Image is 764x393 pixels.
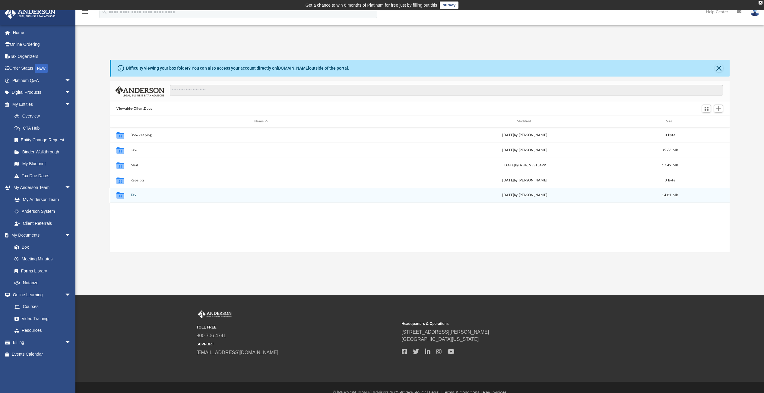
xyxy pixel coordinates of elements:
[662,193,678,197] span: 14.81 MB
[4,27,80,39] a: Home
[402,321,603,326] small: Headquarters & Operations
[131,193,392,197] button: Tax
[4,229,77,241] a: My Documentsarrow_drop_down
[197,310,233,318] img: Anderson Advisors Platinum Portal
[8,146,80,158] a: Binder Walkthrough
[130,119,392,124] div: Name
[4,62,80,75] a: Order StatusNEW
[402,337,479,342] a: [GEOGRAPHIC_DATA][US_STATE]
[8,217,77,229] a: Client Referrals
[131,133,392,137] button: Bookkeeping
[116,106,152,112] button: Viewable-ClientDocs
[8,265,74,277] a: Forms Library
[8,241,74,253] a: Box
[65,182,77,194] span: arrow_drop_down
[750,8,759,16] img: User Pic
[131,148,392,152] button: Law
[402,329,489,335] a: [STREET_ADDRESS][PERSON_NAME]
[8,170,80,182] a: Tax Due Dates
[4,86,80,99] a: Digital Productsarrow_drop_down
[306,2,437,9] div: Get a chance to win 6 months of Platinum for free just by filling out this
[65,74,77,87] span: arrow_drop_down
[8,313,74,325] a: Video Training
[8,301,77,313] a: Courses
[394,148,655,153] div: [DATE] by [PERSON_NAME]
[662,149,678,152] span: 35.66 MB
[35,64,48,73] div: NEW
[197,325,398,330] small: TOLL FREE
[715,64,723,72] button: Close
[4,182,77,194] a: My Anderson Teamarrow_drop_down
[394,193,655,198] div: [DATE] by [PERSON_NAME]
[277,66,309,71] a: [DOMAIN_NAME]
[8,158,77,170] a: My Blueprint
[81,11,89,16] a: menu
[658,119,682,124] div: Size
[110,127,730,252] div: grid
[131,163,392,167] button: Mail
[4,39,80,51] a: Online Ordering
[394,163,655,168] div: [DATE] by ABA_NEST_APP
[665,134,675,137] span: 0 Byte
[8,134,80,146] a: Entity Change Request
[126,65,349,71] div: Difficulty viewing your box folder? You can also access your account directly on outside of the p...
[197,350,278,355] a: [EMAIL_ADDRESS][DOMAIN_NAME]
[113,119,128,124] div: id
[662,164,678,167] span: 17.49 MB
[4,348,80,360] a: Events Calendar
[4,50,80,62] a: Tax Organizers
[8,253,77,265] a: Meeting Minutes
[8,206,77,218] a: Anderson System
[702,105,711,113] button: Switch to Grid View
[8,122,80,134] a: CTA Hub
[65,98,77,111] span: arrow_drop_down
[685,119,727,124] div: id
[81,8,89,16] i: menu
[65,86,77,99] span: arrow_drop_down
[3,7,57,19] img: Anderson Advisors Platinum Portal
[197,341,398,347] small: SUPPORT
[8,277,77,289] a: Notarize
[65,289,77,301] span: arrow_drop_down
[4,98,80,110] a: My Entitiesarrow_drop_down
[440,2,458,9] a: survey
[8,325,77,337] a: Resources
[665,179,675,182] span: 0 Byte
[394,178,655,183] div: [DATE] by [PERSON_NAME]
[131,178,392,182] button: Receipts
[8,193,74,206] a: My Anderson Team
[4,74,80,86] a: Platinum Q&Aarrow_drop_down
[170,85,723,96] input: Search files and folders
[759,1,762,5] div: close
[394,133,655,138] div: [DATE] by [PERSON_NAME]
[4,336,80,348] a: Billingarrow_drop_down
[394,119,655,124] div: Modified
[65,336,77,349] span: arrow_drop_down
[4,289,77,301] a: Online Learningarrow_drop_down
[8,110,80,122] a: Overview
[714,105,723,113] button: Add
[197,333,226,338] a: 800.706.4741
[65,229,77,242] span: arrow_drop_down
[101,8,107,15] i: search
